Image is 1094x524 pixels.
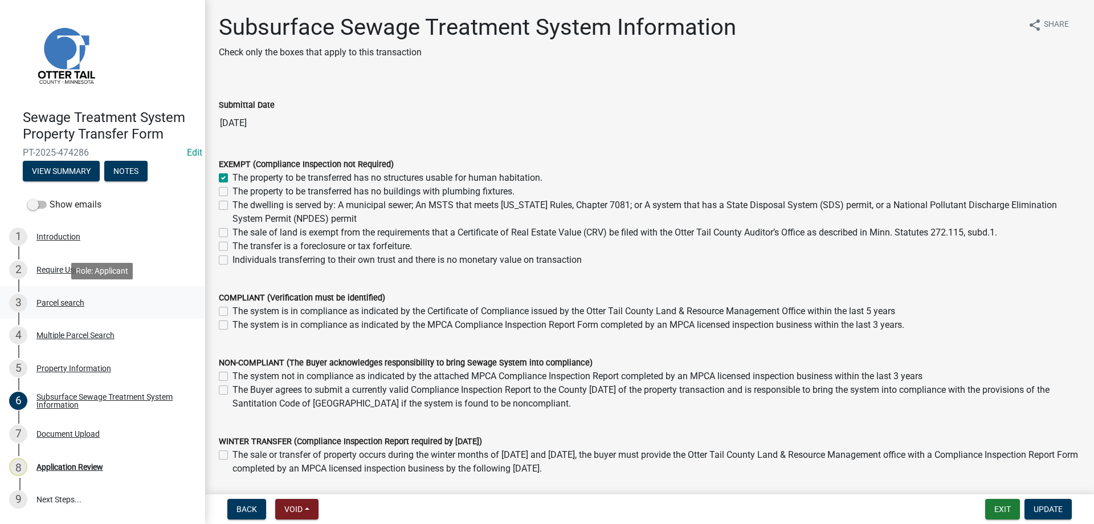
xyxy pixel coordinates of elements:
label: Individuals transferring to their own trust and there is no monetary value on transaction [232,253,582,267]
span: Share [1044,18,1069,32]
label: COMPLIANT (Verification must be identified) [219,294,385,302]
wm-modal-confirm: Edit Application Number [187,147,202,158]
div: Application Review [36,463,103,471]
div: 3 [9,294,27,312]
a: Edit [187,147,202,158]
img: Otter Tail County, Minnesota [23,12,108,98]
button: View Summary [23,161,100,181]
label: The dwelling is served by: A municipal sewer; An MSTS that meets [US_STATE] Rules, Chapter 7081; ... [232,198,1080,226]
wm-modal-confirm: Notes [104,167,148,176]
div: 2 [9,261,27,279]
label: The system is in compliance as indicated by the MPCA Compliance Inspection Report Form completed ... [232,318,904,332]
div: 1 [9,228,27,246]
div: Property Information [36,364,111,372]
span: Update [1034,505,1063,514]
button: Update [1024,499,1072,519]
label: The system not in compliance as indicated by the attached MPCA Compliance Inspection Report compl... [232,369,922,383]
div: Parcel search [36,299,84,307]
button: Exit [985,499,1020,519]
label: Show emails [27,198,101,212]
div: Multiple Parcel Search [36,331,115,339]
div: Require User [36,266,81,274]
h4: Sewage Treatment System Property Transfer Form [23,109,196,143]
label: The property to be transferred has no buildings with plumbing fixtures. [232,185,515,198]
div: 5 [9,359,27,377]
div: 7 [9,425,27,443]
div: Document Upload [36,430,100,438]
span: Void [284,505,303,514]
div: Subsurface Sewage Treatment System Information [36,393,187,409]
label: NON-COMPLIANT (The Buyer acknowledges responsibility to bring Sewage System into compliance) [219,359,593,367]
span: Back [236,505,257,514]
button: Void [275,499,319,519]
label: WINTER TRANSFER (Compliance Inspection Report required by [DATE]) [219,438,482,446]
label: EXEMPT (Compliance Inspection not Required) [219,161,394,169]
div: 4 [9,326,27,344]
span: PT-2025-474286 [23,147,182,158]
button: Back [227,499,266,519]
div: Introduction [36,233,80,241]
button: shareShare [1019,14,1078,36]
button: Notes [104,161,148,181]
div: 8 [9,458,27,476]
wm-modal-confirm: Summary [23,167,100,176]
p: Check only the boxes that apply to this transaction [219,46,736,59]
label: Submittal Date [219,101,275,109]
label: The sale of land is exempt from the requirements that a Certificate of Real Estate Value (CRV) be... [232,226,997,239]
label: The system is in compliance as indicated by the Certificate of Compliance issued by the Otter Tai... [232,304,895,318]
i: share [1028,18,1042,32]
label: The transfer is a foreclosure or tax forfeiture. [232,239,412,253]
label: The sale or transfer of property occurs during the winter months of [DATE] and [DATE], the buyer ... [232,448,1080,476]
div: 6 [9,392,27,410]
div: 9 [9,490,27,509]
label: The Buyer agrees to submit a currently valid Compliance Inspection Report to the County [DATE] of... [232,383,1080,411]
h1: Subsurface Sewage Treatment System Information [219,14,736,41]
label: The property to be transferred has no structures usable for human habitation. [232,171,542,185]
div: Role: Applicant [71,263,133,279]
